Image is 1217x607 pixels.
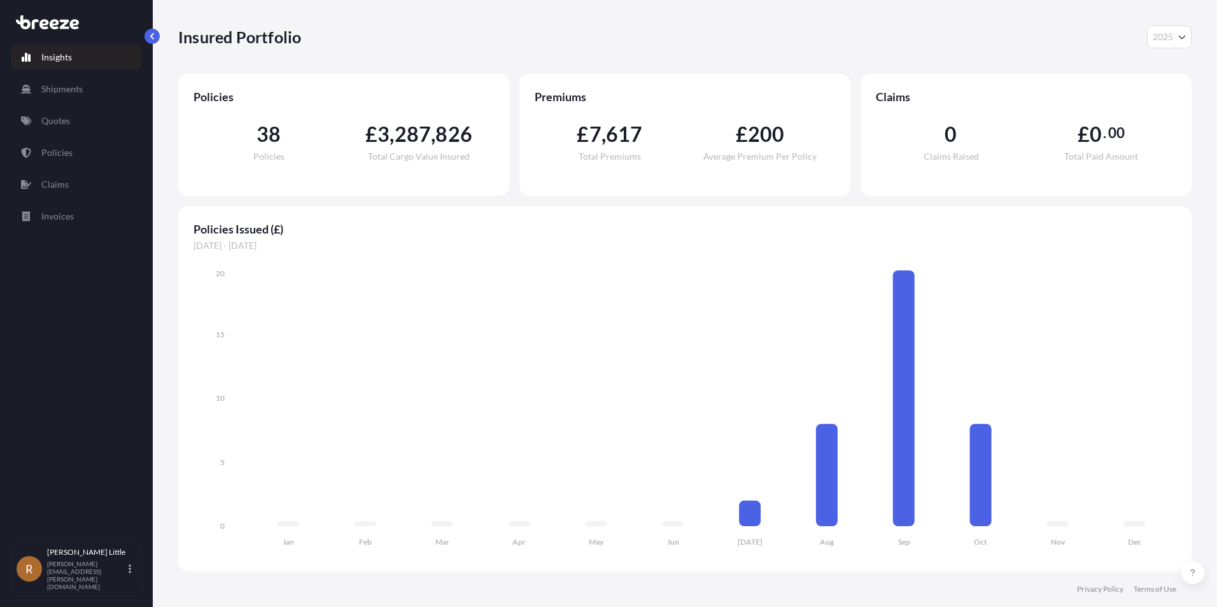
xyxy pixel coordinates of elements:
[924,152,979,161] span: Claims Raised
[11,45,142,70] a: Insights
[216,393,225,403] tspan: 10
[736,124,748,144] span: £
[876,89,1176,104] span: Claims
[945,124,957,144] span: 0
[283,537,294,547] tspan: Jan
[435,124,472,144] span: 826
[1134,584,1176,594] a: Terms of Use
[220,521,225,531] tspan: 0
[535,89,835,104] span: Premiums
[47,547,126,557] p: [PERSON_NAME] Little
[1147,25,1192,48] button: Year Selector
[1064,152,1138,161] span: Total Paid Amount
[257,124,281,144] span: 38
[703,152,817,161] span: Average Premium Per Policy
[47,560,126,590] p: [PERSON_NAME][EMAIL_ADDRESS][PERSON_NAME][DOMAIN_NAME]
[359,537,372,547] tspan: Feb
[193,239,1176,252] span: [DATE] - [DATE]
[1128,537,1141,547] tspan: Dec
[606,124,643,144] span: 617
[178,27,301,47] p: Insured Portfolio
[11,76,142,102] a: Shipments
[41,146,73,159] p: Policies
[577,124,589,144] span: £
[193,221,1176,237] span: Policies Issued (£)
[395,124,432,144] span: 287
[193,89,494,104] span: Policies
[589,537,604,547] tspan: May
[667,537,679,547] tspan: Jun
[1051,537,1066,547] tspan: Nov
[41,178,69,191] p: Claims
[25,562,33,575] span: R
[365,124,377,144] span: £
[253,152,285,161] span: Policies
[11,108,142,134] a: Quotes
[1077,584,1123,594] a: Privacy Policy
[1108,128,1125,138] span: 00
[1153,31,1173,43] span: 2025
[1103,128,1106,138] span: .
[11,140,142,165] a: Policies
[377,124,390,144] span: 3
[41,51,72,64] p: Insights
[41,210,74,223] p: Invoices
[220,457,225,467] tspan: 5
[579,152,641,161] span: Total Premiums
[738,537,763,547] tspan: [DATE]
[11,172,142,197] a: Claims
[41,83,83,95] p: Shipments
[1090,124,1102,144] span: 0
[216,330,225,339] tspan: 15
[11,204,142,229] a: Invoices
[431,124,435,144] span: ,
[368,152,470,161] span: Total Cargo Value Insured
[589,124,601,144] span: 7
[435,537,449,547] tspan: Mar
[390,124,394,144] span: ,
[898,537,910,547] tspan: Sep
[216,269,225,278] tspan: 20
[512,537,526,547] tspan: Apr
[41,115,70,127] p: Quotes
[748,124,785,144] span: 200
[1078,124,1090,144] span: £
[974,537,987,547] tspan: Oct
[820,537,834,547] tspan: Aug
[601,124,606,144] span: ,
